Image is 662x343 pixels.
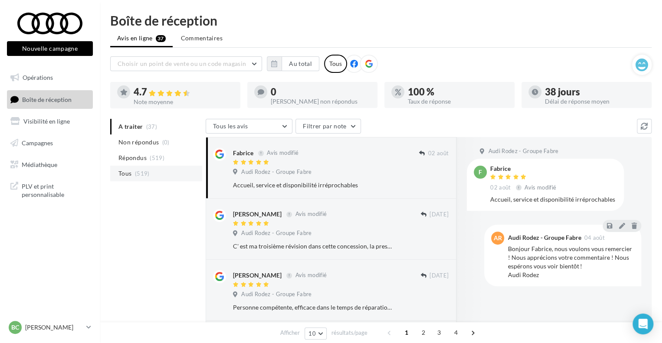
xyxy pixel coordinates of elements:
[508,235,581,241] div: Audi Rodez - Groupe Fabre
[400,326,413,340] span: 1
[7,41,93,56] button: Nouvelle campagne
[233,242,392,251] div: C' est ma troisième révision dans cette concession, la prestation et l' accueil sont toujours de ...
[324,55,347,73] div: Tous
[206,119,292,134] button: Tous les avis
[5,177,95,203] a: PLV et print personnalisable
[118,138,159,147] span: Non répondus
[295,272,327,279] span: Avis modifié
[449,326,463,340] span: 4
[110,14,652,27] div: Boîte de réception
[267,150,298,157] span: Avis modifié
[267,56,319,71] button: Au total
[23,118,70,125] span: Visibilité en ligne
[428,150,449,157] span: 02 août
[7,319,93,336] a: BC [PERSON_NAME]
[162,139,170,146] span: (0)
[118,169,131,178] span: Tous
[5,69,95,87] a: Opérations
[416,326,430,340] span: 2
[181,34,223,42] span: Commentaires
[11,323,19,332] span: BC
[490,166,558,172] div: Fabrice
[25,323,83,332] p: [PERSON_NAME]
[22,160,57,168] span: Médiathèque
[23,74,53,81] span: Opérations
[135,170,150,177] span: (519)
[5,112,95,131] a: Visibilité en ligne
[5,90,95,109] a: Boîte de réception
[545,98,645,105] div: Délai de réponse moyen
[478,168,482,176] span: F
[490,184,511,192] span: 02 août
[241,291,311,298] span: Audi Rodez - Groupe Fabre
[331,329,367,337] span: résultats/page
[280,329,300,337] span: Afficher
[118,154,147,162] span: Répondus
[584,235,604,241] span: 04 août
[134,87,233,97] div: 4.7
[508,245,634,279] div: Bonjour Fabrice, nous voulons vous remercier ! Nous apprécions votre commentaire ! Nous espérons ...
[5,134,95,152] a: Campagnes
[233,271,282,280] div: [PERSON_NAME]
[233,210,282,219] div: [PERSON_NAME]
[429,211,449,219] span: [DATE]
[488,147,558,155] span: Audi Rodez - Groupe Fabre
[305,327,327,340] button: 10
[308,330,316,337] span: 10
[271,87,370,97] div: 0
[545,87,645,97] div: 38 jours
[22,180,89,199] span: PLV et print personnalisable
[110,56,262,71] button: Choisir un point de vente ou un code magasin
[213,122,248,130] span: Tous les avis
[22,139,53,147] span: Campagnes
[22,95,72,103] span: Boîte de réception
[5,156,95,174] a: Médiathèque
[241,229,311,237] span: Audi Rodez - Groupe Fabre
[233,149,253,157] div: Fabrice
[118,60,246,67] span: Choisir un point de vente ou un code magasin
[282,56,319,71] button: Au total
[633,314,653,334] div: Open Intercom Messenger
[233,181,392,189] div: Accueil, service et disponibilité irréprochables
[295,211,327,218] span: Avis modifié
[408,87,508,97] div: 100 %
[271,98,370,105] div: [PERSON_NAME] non répondus
[490,195,617,204] div: Accueil, service et disponibilité irréprochables
[241,168,311,176] span: Audi Rodez - Groupe Fabre
[408,98,508,105] div: Taux de réponse
[494,234,502,242] span: AR
[432,326,446,340] span: 3
[233,303,392,312] div: Personne compétente, efficace dans le temps de réparation. Le suivie a été parfait. A l'écoute et...
[134,99,233,105] div: Note moyenne
[295,119,361,134] button: Filtrer par note
[429,272,449,280] span: [DATE]
[150,154,164,161] span: (519)
[524,184,556,191] span: Avis modifié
